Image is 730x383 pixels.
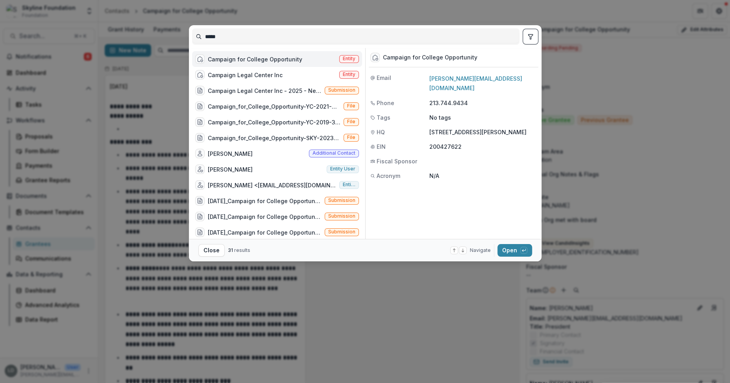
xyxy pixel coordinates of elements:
[377,113,390,122] span: Tags
[208,55,302,63] div: Campaign for College Opportunity
[208,213,322,221] div: [DATE]_Campaign for College Opportunity_250000
[198,244,225,257] button: Close
[208,71,283,79] div: Campaign Legal Center Inc
[328,87,355,93] span: Submission
[208,197,322,205] div: [DATE]_Campaign for College Opportunity_200000
[377,142,386,151] span: EIN
[328,213,355,219] span: Submission
[328,198,355,203] span: Submission
[312,150,355,156] span: Additional contact
[208,181,336,189] div: [PERSON_NAME] <[EMAIL_ADDRESS][DOMAIN_NAME]> <[EMAIL_ADDRESS][DOMAIN_NAME]>
[347,103,355,109] span: File
[377,172,400,180] span: Acronym
[377,157,417,165] span: Fiscal Sponsor
[383,54,477,61] div: Campaign for College Opportunity
[429,75,522,91] a: [PERSON_NAME][EMAIL_ADDRESS][DOMAIN_NAME]
[208,134,340,142] div: Campaign_for_College_Opportunity-SKY-2023-58264.pdf
[429,128,537,136] p: [STREET_ADDRESS][PERSON_NAME]
[343,56,355,61] span: Entity
[234,247,250,253] span: results
[429,99,537,107] p: 213.744.9434
[228,247,233,253] span: 31
[343,182,355,187] span: Entity user
[377,74,391,82] span: Email
[328,229,355,235] span: Submission
[497,244,532,257] button: Open
[429,142,537,151] p: 200427622
[208,228,322,237] div: [DATE]_Campaign for College Opportunity_750000
[470,247,491,254] span: Navigate
[429,172,537,180] p: N/A
[343,72,355,77] span: Entity
[429,113,451,122] p: No tags
[208,87,322,95] div: Campaign Legal Center Inc - 2025 - New Application
[347,135,355,140] span: File
[523,29,538,44] button: toggle filters
[208,118,340,126] div: Campaign_for_College_Opportunity-YC-2019-35992.pdf
[377,99,394,107] span: Phone
[208,165,253,174] div: [PERSON_NAME]
[330,166,355,172] span: Entity user
[208,102,340,111] div: Campaign_for_College_Opportunity-YC-2021-48296.pdf
[208,150,253,158] div: [PERSON_NAME]
[377,128,385,136] span: HQ
[347,119,355,124] span: File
